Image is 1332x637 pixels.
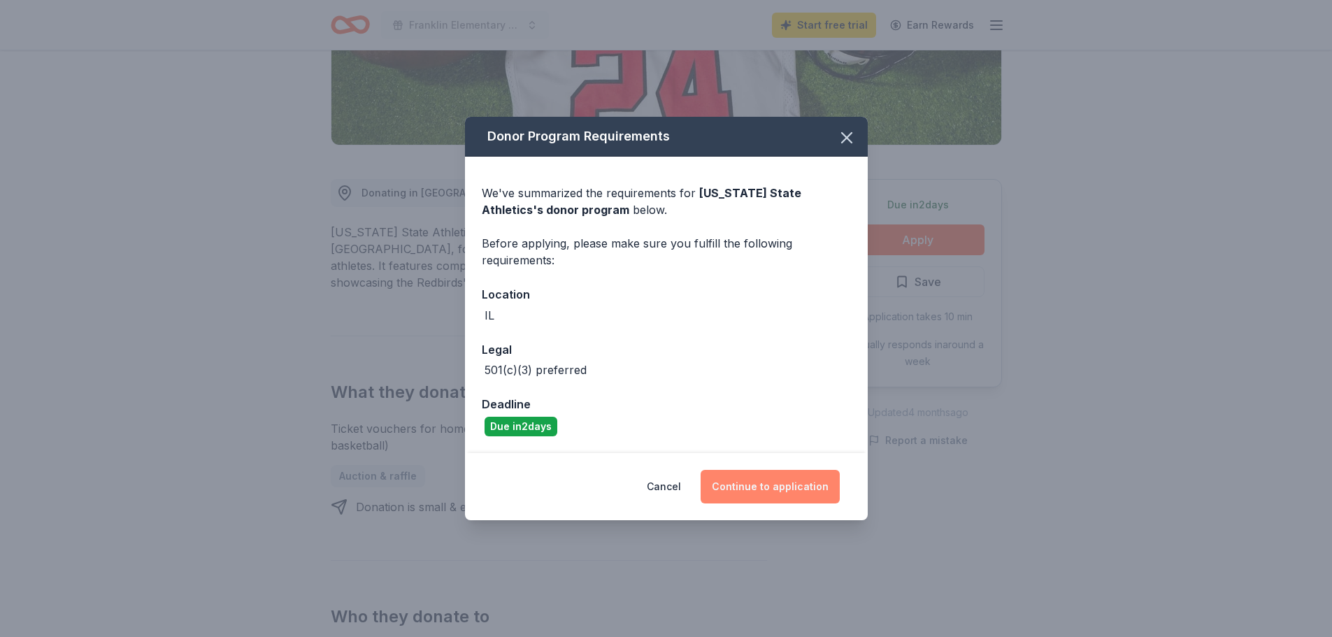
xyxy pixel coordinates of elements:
[482,235,851,269] div: Before applying, please make sure you fulfill the following requirements:
[701,470,840,503] button: Continue to application
[485,362,587,378] div: 501(c)(3) preferred
[465,117,868,157] div: Donor Program Requirements
[485,307,494,324] div: IL
[485,417,557,436] div: Due in 2 days
[482,395,851,413] div: Deadline
[482,185,851,218] div: We've summarized the requirements for below.
[482,285,851,303] div: Location
[647,470,681,503] button: Cancel
[482,341,851,359] div: Legal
